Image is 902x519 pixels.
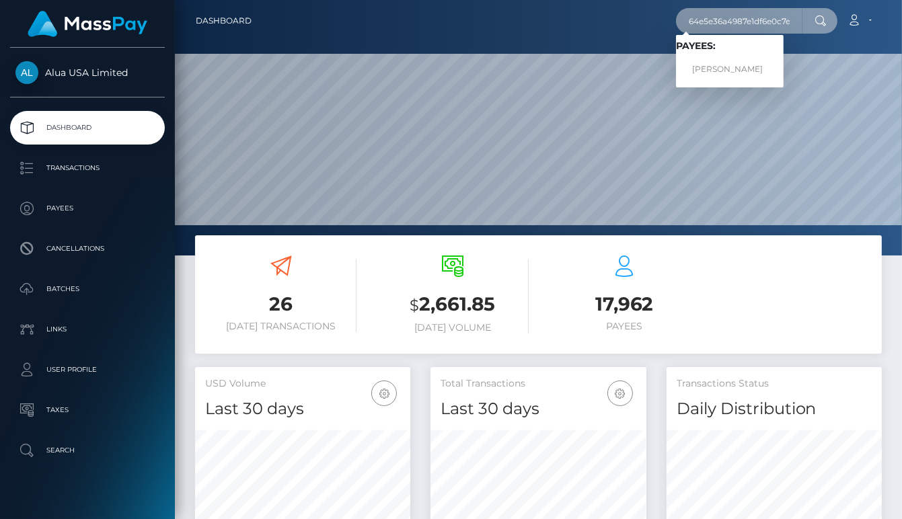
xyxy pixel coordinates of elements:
h6: [DATE] Transactions [205,321,356,332]
a: [PERSON_NAME] [676,57,784,82]
p: Dashboard [15,118,159,138]
h5: USD Volume [205,377,400,391]
h3: 2,661.85 [377,291,528,319]
a: Cancellations [10,232,165,266]
h3: 17,962 [549,291,700,317]
h6: [DATE] Volume [377,322,528,333]
h4: Last 30 days [441,397,636,421]
h4: Daily Distribution [677,397,872,421]
h6: Payees [549,321,700,332]
img: MassPay Logo [28,11,147,37]
h4: Last 30 days [205,397,400,421]
a: Taxes [10,393,165,427]
h5: Total Transactions [441,377,636,391]
a: Payees [10,192,165,225]
h5: Transactions Status [677,377,872,391]
a: Dashboard [196,7,252,35]
a: Search [10,434,165,467]
small: $ [410,296,419,315]
p: Search [15,440,159,461]
p: Taxes [15,400,159,420]
p: User Profile [15,360,159,380]
p: Transactions [15,158,159,178]
span: Alua USA Limited [10,67,165,79]
a: User Profile [10,353,165,387]
img: Alua USA Limited [15,61,38,84]
h6: Payees: [676,40,784,52]
p: Payees [15,198,159,218]
input: Search... [676,8,802,34]
a: Batches [10,272,165,306]
p: Batches [15,279,159,299]
p: Cancellations [15,239,159,259]
a: Transactions [10,151,165,185]
a: Links [10,313,165,346]
p: Links [15,319,159,340]
h3: 26 [205,291,356,317]
a: Dashboard [10,111,165,145]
